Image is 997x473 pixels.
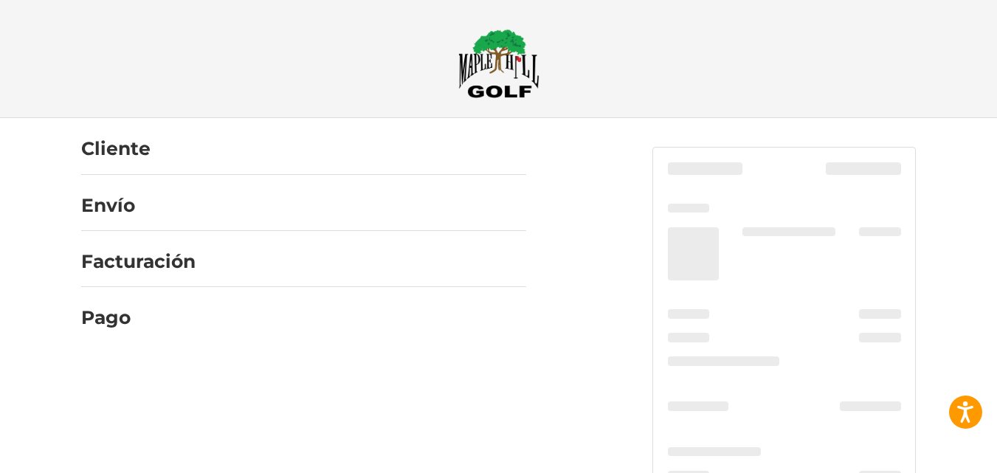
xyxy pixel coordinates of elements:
[81,306,168,329] h2: Pago
[81,137,168,160] h2: Cliente
[81,194,168,217] h2: Envío
[458,29,539,98] img: Maple Hill Golf
[875,433,997,473] iframe: Reseñas de Clientes en Google
[81,250,196,273] h2: Facturación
